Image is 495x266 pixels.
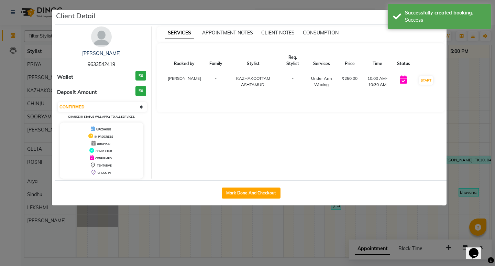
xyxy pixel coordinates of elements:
span: TENTATIVE [97,164,112,167]
span: 9633542419 [88,61,115,67]
span: DROPPED [97,142,110,146]
span: APPOINTMENT NOTES [202,30,253,36]
th: Services [305,50,338,71]
span: CONFIRMED [95,157,112,160]
td: [PERSON_NAME] [164,71,205,92]
span: Deposit Amount [57,88,97,96]
span: CLIENT NOTES [261,30,295,36]
th: Status [393,50,414,71]
div: Success [405,17,486,24]
span: IN PROGRESS [95,135,113,138]
th: Booked by [164,50,205,71]
th: Price [338,50,362,71]
h5: Client Detail [56,11,95,21]
h3: ₹0 [135,71,146,81]
img: avatar [91,26,112,47]
div: ₹250.00 [342,75,357,82]
th: Family [205,50,227,71]
span: SERVICES [165,27,194,39]
span: Wallet [57,73,73,81]
span: UPCOMING [96,128,111,131]
a: [PERSON_NAME] [82,50,121,56]
iframe: chat widget [466,238,488,259]
th: Time [362,50,393,71]
button: Mark Done And Checkout [222,188,280,199]
th: Stylist [227,50,280,71]
div: Successfully created booking. [405,9,486,17]
h3: ₹0 [135,86,146,96]
small: Change in status will apply to all services. [68,115,135,118]
span: CONSUMPTION [303,30,339,36]
span: CHECK-IN [98,171,111,174]
th: Req. Stylist [280,50,306,71]
td: - [205,71,227,92]
span: KAZHAKOOTTAM ASHTAMUDI [236,76,270,87]
div: Under Arm Waxing [309,75,333,88]
td: 10:00 AM-10:30 AM [362,71,393,92]
button: START [419,76,433,85]
td: - [280,71,306,92]
span: COMPLETED [96,149,112,153]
